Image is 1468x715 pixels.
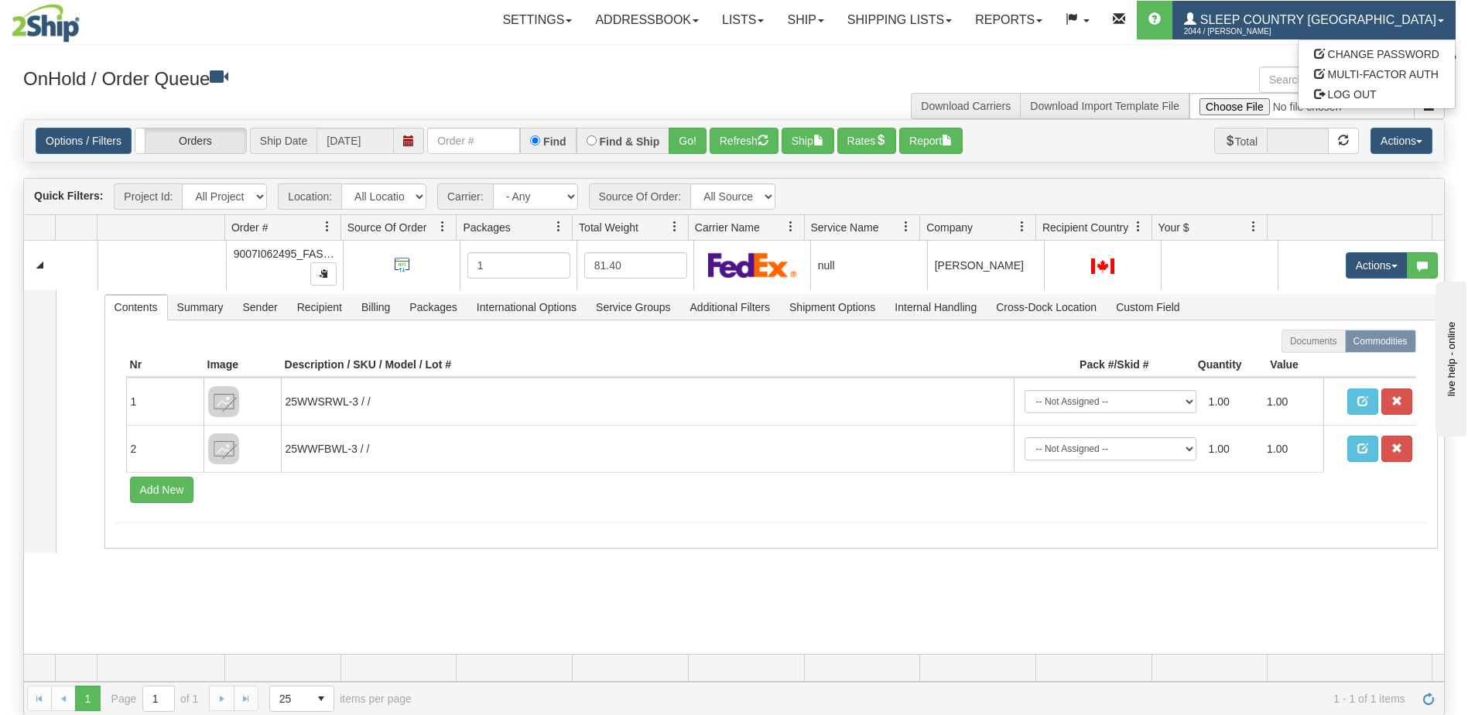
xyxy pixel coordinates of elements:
[1203,384,1261,419] td: 1.00
[695,220,760,235] span: Carrier Name
[427,128,520,154] input: Order #
[36,128,132,154] a: Options / Filters
[24,179,1444,215] div: grid toolbar
[126,378,204,425] td: 1
[1328,68,1439,80] span: MULTI-FACTOR AUTH
[1189,93,1415,119] input: Import
[1370,128,1432,154] button: Actions
[836,1,963,39] a: Shipping lists
[669,128,707,154] button: Go!
[12,13,143,25] div: live help - online
[12,4,80,43] img: logo2044.jpg
[352,295,399,320] span: Billing
[126,353,204,378] th: Nr
[400,295,466,320] span: Packages
[708,252,797,278] img: FedEx Express®
[126,425,204,472] td: 2
[281,378,1014,425] td: 25WWSRWL-3 / /
[135,128,246,153] label: Orders
[885,295,986,320] span: Internal Handling
[963,1,1054,39] a: Reports
[1346,252,1408,279] button: Actions
[281,425,1014,472] td: 25WWFBWL-3 / /
[780,295,885,320] span: Shipment Options
[1042,220,1128,235] span: Recipient Country
[429,214,456,240] a: Source Of Order filter column settings
[1172,1,1456,39] a: Sleep Country [GEOGRAPHIC_DATA] 2044 / [PERSON_NAME]
[893,214,919,240] a: Service Name filter column settings
[1125,214,1151,240] a: Recipient Country filter column settings
[279,691,299,706] span: 25
[208,386,239,417] img: 8DAB37Fk3hKpn3AAAAAElFTkSuQmCC
[579,220,638,235] span: Total Weight
[75,686,100,710] span: Page 1
[1328,48,1439,60] span: CHANGE PASSWORD
[589,183,691,210] span: Source Of Order:
[105,295,167,320] span: Contents
[1299,64,1455,84] a: MULTI-FACTOR AUTH
[587,295,679,320] span: Service Groups
[1261,384,1319,419] td: 1.00
[204,353,281,378] th: Image
[662,214,688,240] a: Total Weight filter column settings
[288,295,351,320] span: Recipient
[1432,279,1466,436] iframe: chat widget
[463,220,510,235] span: Packages
[926,220,973,235] span: Company
[546,214,572,240] a: Packages filter column settings
[269,686,412,712] span: items per page
[543,136,566,147] label: Find
[1014,353,1153,378] th: Pack #/Skid #
[600,136,660,147] label: Find & Ship
[837,128,897,154] button: Rates
[1261,431,1319,467] td: 1.00
[810,241,927,290] td: null
[583,1,710,39] a: Addressbook
[208,433,239,464] img: 8DAB37Fk3hKpn3AAAAAElFTkSuQmCC
[1282,330,1346,353] label: Documents
[269,686,334,712] span: Page sizes drop down
[710,1,775,39] a: Lists
[1246,353,1323,378] th: Value
[782,128,834,154] button: Ship
[168,295,233,320] span: Summary
[111,686,199,712] span: Page of 1
[681,295,780,320] span: Additional Filters
[1240,214,1267,240] a: Your $ filter column settings
[1299,44,1455,64] a: CHANGE PASSWORD
[12,53,1456,66] div: Support: 1 - 855 - 55 - 2SHIP
[899,128,963,154] button: Report
[811,220,879,235] span: Service Name
[114,183,182,210] span: Project Id:
[1107,295,1189,320] span: Custom Field
[233,295,286,320] span: Sender
[130,477,194,503] button: Add New
[491,1,583,39] a: Settings
[1030,100,1179,112] a: Download Import Template File
[1009,214,1035,240] a: Company filter column settings
[437,183,493,210] span: Carrier:
[310,262,337,286] button: Copy to clipboard
[1091,258,1114,274] img: CA
[250,128,317,154] span: Ship Date
[234,248,338,260] span: 9007I062495_FASUS
[347,220,427,235] span: Source Of Order
[231,220,268,235] span: Order #
[778,214,804,240] a: Carrier Name filter column settings
[775,1,835,39] a: Ship
[309,686,334,711] span: select
[927,241,1044,290] td: [PERSON_NAME]
[1184,24,1300,39] span: 2044 / [PERSON_NAME]
[23,67,723,89] h3: OnHold / Order Queue
[1345,330,1416,353] label: Commodities
[1328,88,1377,101] span: LOG OUT
[433,693,1405,705] span: 1 - 1 of 1 items
[1214,128,1268,154] span: Total
[467,295,586,320] span: International Options
[921,100,1011,112] a: Download Carriers
[314,214,340,240] a: Order # filter column settings
[710,128,778,154] button: Refresh
[278,183,341,210] span: Location:
[1158,220,1189,235] span: Your $
[143,686,174,711] input: Page 1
